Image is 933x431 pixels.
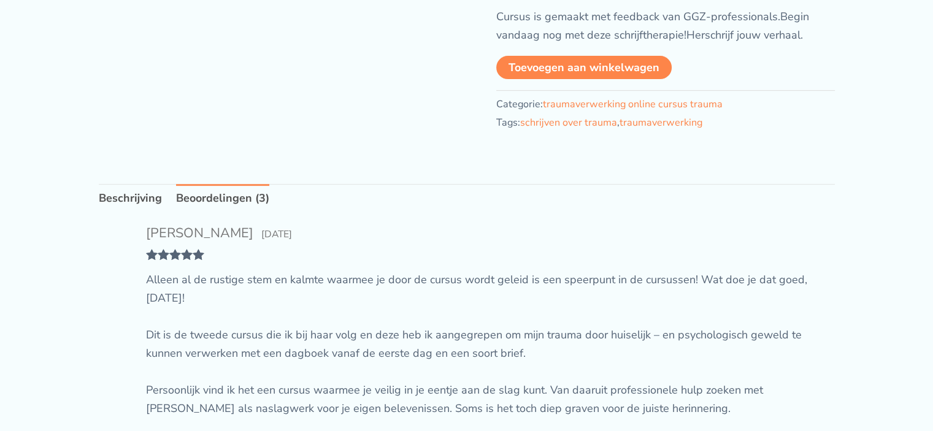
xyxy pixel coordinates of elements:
[620,116,702,129] a: traumaverwerking
[496,56,672,79] button: Toevoegen aan winkelwagen
[543,97,723,111] a: traumaverwerking online cursus trauma
[146,224,253,242] strong: [PERSON_NAME]
[146,249,205,288] span: Gewaardeerd uit 5
[176,184,269,213] a: Beoordelingen (3)
[686,28,803,42] span: Herschrijf jouw verhaal.
[146,271,818,307] p: Alleen al de rustige stem en kalmte waarmee je door de cursus wordt geleid is een speerpunt in de...
[496,114,702,132] span: Tags: ,
[146,326,818,362] p: Dit is de tweede cursus die ik bij haar volg en deze heb ik aangegrepen om mijn trauma door huise...
[257,227,293,241] time: [DATE]
[520,116,617,129] a: schrijven over trauma
[99,184,162,213] a: Beschrijving
[496,96,723,114] span: Categorie:
[146,381,818,418] p: Persoonlijk vind ik het een cursus waarmee je veilig in je eentje aan de slag kunt. Van daaruit p...
[496,8,835,44] p: Cursus is gemaakt met feedback van GGZ-professionals.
